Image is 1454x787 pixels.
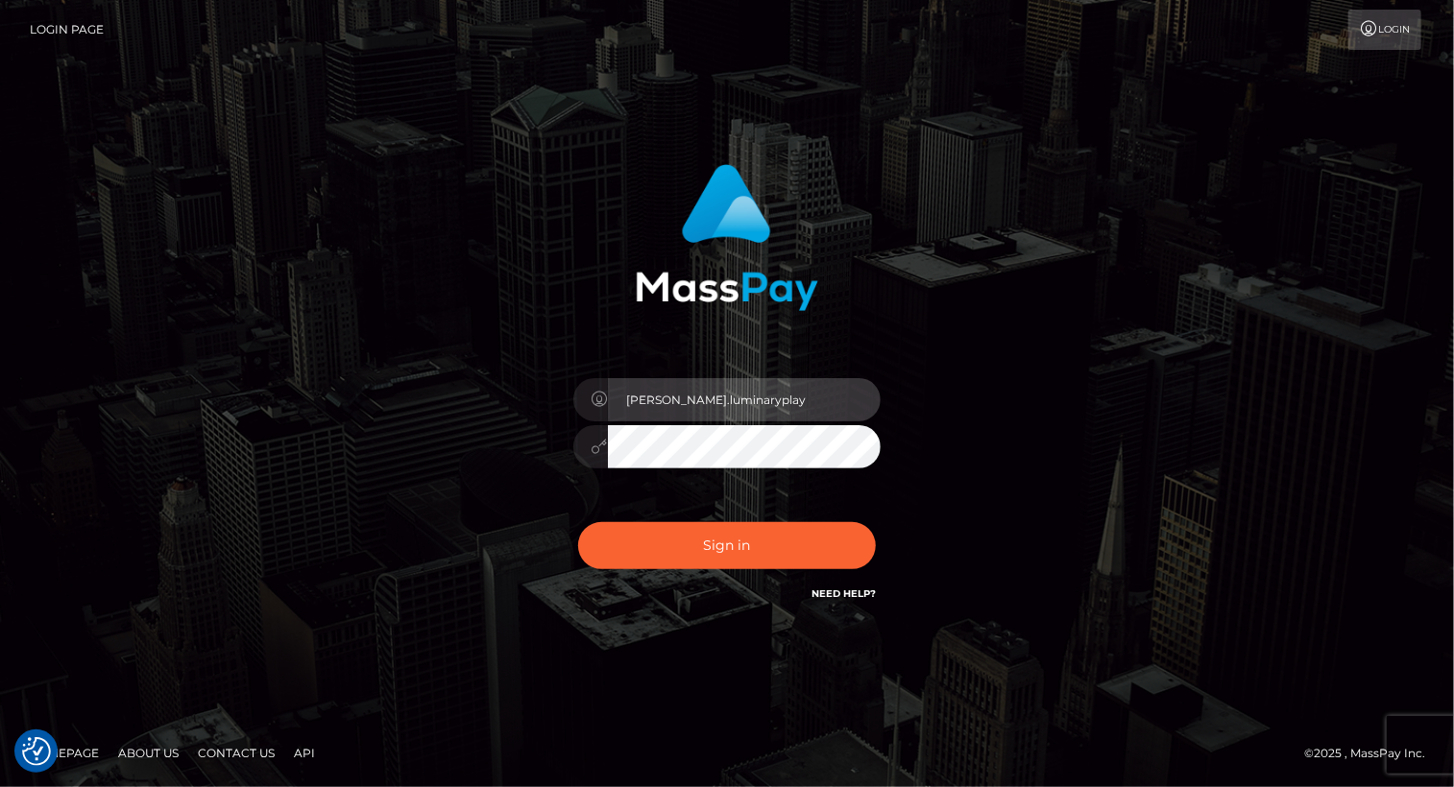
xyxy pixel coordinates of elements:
[22,737,51,766] button: Consent Preferences
[286,738,323,768] a: API
[636,164,818,311] img: MassPay Login
[22,737,51,766] img: Revisit consent button
[21,738,107,768] a: Homepage
[1304,743,1440,764] div: © 2025 , MassPay Inc.
[190,738,282,768] a: Contact Us
[812,587,876,600] a: Need Help?
[1348,10,1421,50] a: Login
[608,378,881,421] input: Username...
[110,738,186,768] a: About Us
[578,522,876,569] button: Sign in
[30,10,104,50] a: Login Page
